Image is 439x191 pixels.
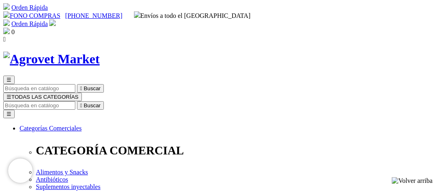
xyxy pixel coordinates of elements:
[392,177,432,184] img: Volver arriba
[7,77,11,83] span: ☰
[3,76,15,84] button: ☰
[3,20,10,26] img: shopping-cart.svg
[80,102,82,109] i: 
[36,144,436,157] p: CATEGORÍA COMERCIAL
[65,12,122,19] a: [PHONE_NUMBER]
[3,110,15,118] button: ☰
[3,101,75,110] input: Buscar
[11,20,48,27] a: Orden Rápida
[11,4,48,11] a: Orden Rápida
[3,93,82,101] button: ☰TODAS LAS CATEGORÍAS
[20,125,81,132] a: Categorías Comerciales
[36,169,88,176] a: Alimentos y Snacks
[36,176,68,183] a: Antibióticos
[3,52,100,67] img: Agrovet Market
[134,12,251,19] span: Envíos a todo el [GEOGRAPHIC_DATA]
[11,28,15,35] span: 0
[36,183,101,190] a: Suplementos inyectables
[3,11,10,18] img: phone.svg
[3,28,10,34] img: shopping-bag.svg
[84,102,101,109] span: Buscar
[77,84,104,93] button:  Buscar
[3,84,75,93] input: Buscar
[80,85,82,91] i: 
[8,158,33,183] iframe: Brevo live chat
[3,3,10,10] img: shopping-cart.svg
[3,36,6,43] i: 
[7,94,11,100] span: ☰
[134,11,140,18] img: delivery-truck.svg
[49,20,56,26] img: user.svg
[84,85,101,91] span: Buscar
[77,101,104,110] button:  Buscar
[3,12,60,19] a: FONO COMPRAS
[49,20,56,27] a: Acceda a su cuenta de cliente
